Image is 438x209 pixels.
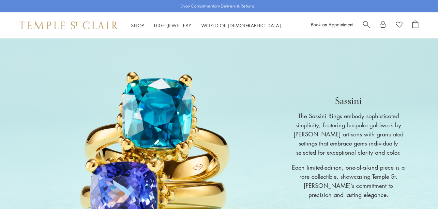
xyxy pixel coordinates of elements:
a: ShopShop [131,22,144,29]
a: High JewelleryHigh Jewellery [154,22,191,29]
a: Search [363,21,370,30]
a: Book an Appointment [311,21,353,28]
p: Enjoy Complimentary Delivery & Returns [180,3,254,9]
p: Sassini [291,94,405,108]
a: Open Shopping Bag [412,21,418,30]
nav: Main navigation [131,21,281,30]
p: The Sassini Rings embody sophisticated simplicity, featuring bespoke goldwork by [PERSON_NAME] ar... [291,111,405,157]
p: Each limited-edition, one-of-a-kind piece is a rare collectible, showcasing Temple St. [PERSON_NA... [291,163,405,199]
img: Temple St. Clair [20,21,118,29]
iframe: Gorgias live chat messenger [405,178,431,202]
a: View Wishlist [396,21,402,30]
a: World of [DEMOGRAPHIC_DATA]World of [DEMOGRAPHIC_DATA] [201,22,281,29]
